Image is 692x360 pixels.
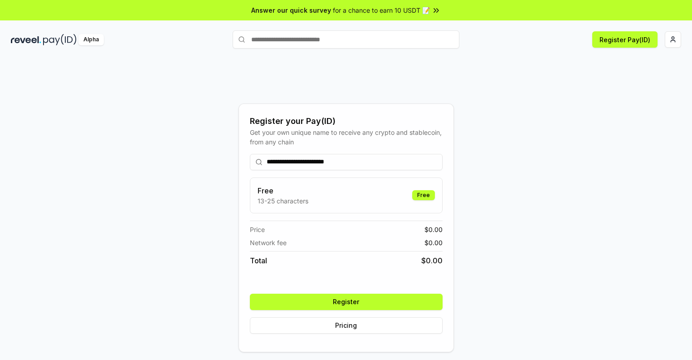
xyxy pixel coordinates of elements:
[78,34,104,45] div: Alpha
[424,238,443,247] span: $ 0.00
[250,238,287,247] span: Network fee
[258,196,308,206] p: 13-25 characters
[421,255,443,266] span: $ 0.00
[424,225,443,234] span: $ 0.00
[11,34,41,45] img: reveel_dark
[412,190,435,200] div: Free
[250,115,443,128] div: Register your Pay(ID)
[333,5,430,15] span: for a chance to earn 10 USDT 📝
[592,31,658,48] button: Register Pay(ID)
[251,5,331,15] span: Answer our quick survey
[250,128,443,147] div: Get your own unique name to receive any crypto and stablecoin, from any chain
[250,225,265,234] span: Price
[250,294,443,310] button: Register
[250,255,267,266] span: Total
[258,185,308,196] h3: Free
[250,317,443,334] button: Pricing
[43,34,77,45] img: pay_id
